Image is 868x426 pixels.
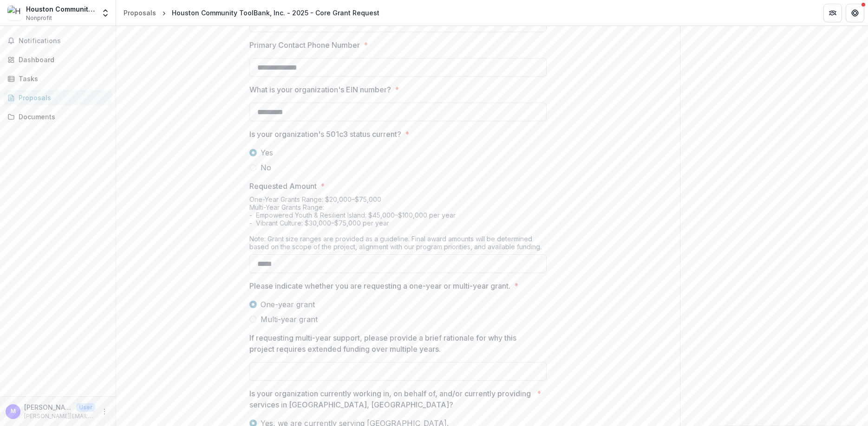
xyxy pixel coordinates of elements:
a: Proposals [120,6,160,19]
div: One-Year Grants Range: $20,000–$75,000 Multi-Year Grants Range: - Empowered Youth & Resilient Isl... [249,195,547,254]
span: Multi-year grant [261,314,318,325]
nav: breadcrumb [120,6,383,19]
button: Notifications [4,33,112,48]
p: What is your organization's EIN number? [249,84,391,95]
span: Notifications [19,37,108,45]
span: No [261,162,271,173]
span: One-year grant [261,299,315,310]
p: Requested Amount [249,181,317,192]
div: Proposals [19,93,104,103]
button: More [99,406,110,417]
a: Documents [4,109,112,124]
div: Tasks [19,74,104,84]
div: Houston Community ToolBank, Inc. [26,4,95,14]
p: Primary Contact Phone Number [249,39,360,51]
div: Proposals [124,8,156,18]
a: Proposals [4,90,112,105]
div: Houston Community ToolBank, Inc. - 2025 - Core Grant Request [172,8,379,18]
div: Documents [19,112,104,122]
button: Get Help [846,4,864,22]
a: Dashboard [4,52,112,67]
a: Tasks [4,71,112,86]
div: megan.roiz@toolbank.org [11,408,16,414]
img: Houston Community ToolBank, Inc. [7,6,22,20]
div: Dashboard [19,55,104,65]
p: [PERSON_NAME][EMAIL_ADDRESS][PERSON_NAME][DOMAIN_NAME] [24,402,72,412]
p: User [76,403,95,412]
button: Open entity switcher [99,4,112,22]
p: If requesting multi-year support, please provide a brief rationale for why this project requires ... [249,332,541,355]
p: [PERSON_NAME][EMAIL_ADDRESS][PERSON_NAME][DOMAIN_NAME] [24,412,95,420]
span: Nonprofit [26,14,52,22]
p: Is your organization's 501c3 status current? [249,129,401,140]
span: Yes [261,147,273,158]
p: Please indicate whether you are requesting a one-year or multi-year grant. [249,280,510,291]
button: Partners [823,4,842,22]
p: Is your organization currently working in, on behalf of, and/or currently providing services in [... [249,388,533,410]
